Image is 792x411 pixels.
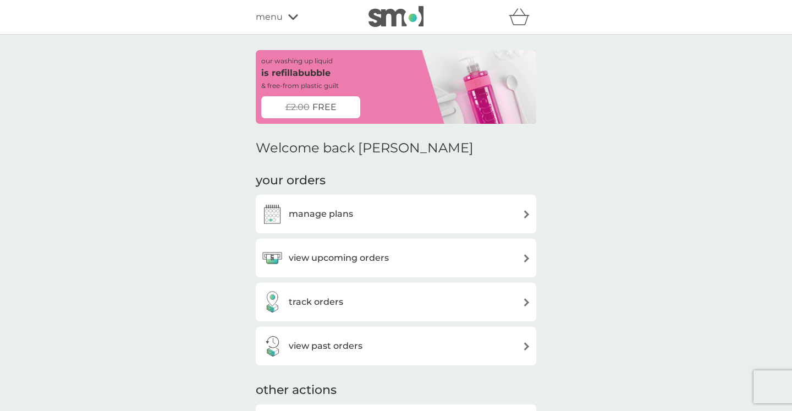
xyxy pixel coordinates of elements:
[522,210,531,218] img: arrow right
[369,6,424,27] img: smol
[285,100,310,114] span: £2.00
[522,298,531,306] img: arrow right
[312,100,337,114] span: FREE
[256,10,283,24] span: menu
[289,295,343,309] h3: track orders
[289,339,362,353] h3: view past orders
[522,342,531,350] img: arrow right
[522,254,531,262] img: arrow right
[509,6,536,28] div: basket
[256,140,474,156] h2: Welcome back [PERSON_NAME]
[289,207,353,221] h3: manage plans
[256,172,326,189] h3: your orders
[289,251,389,265] h3: view upcoming orders
[261,66,331,80] p: is refillabubble
[261,56,333,66] p: our washing up liquid
[256,382,337,399] h3: other actions
[261,80,339,91] p: & free-from plastic guilt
